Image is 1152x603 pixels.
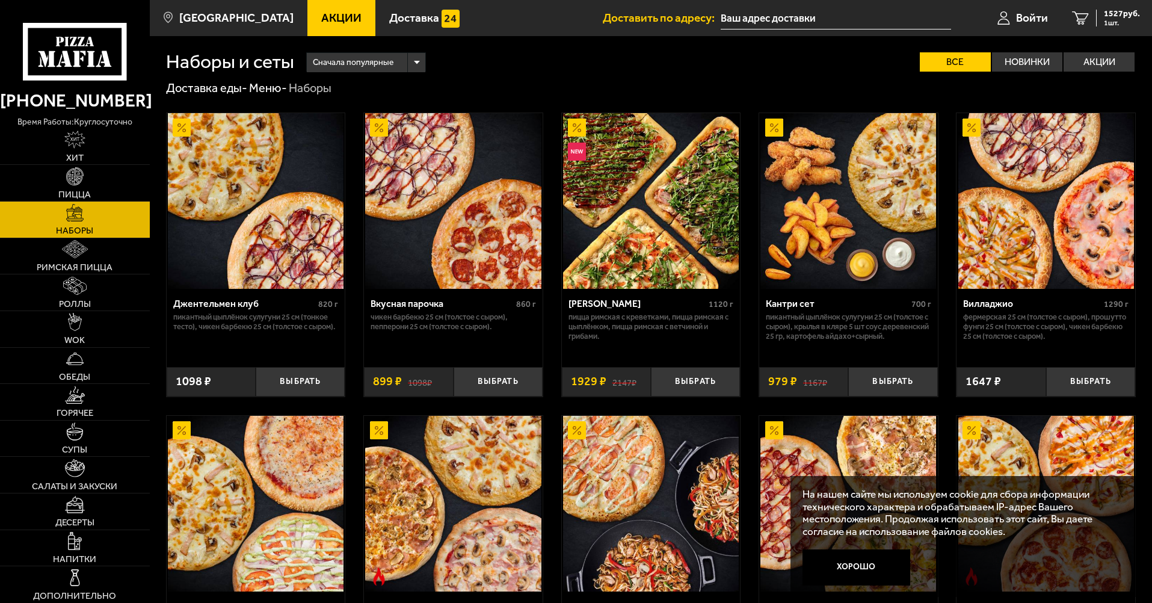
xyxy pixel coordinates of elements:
[958,416,1134,592] img: Беатриче
[568,143,586,161] img: Новинка
[920,52,991,72] label: Все
[59,300,91,309] span: Роллы
[389,12,439,23] span: Доставка
[760,416,936,592] img: ДаВинчи сет
[166,81,247,95] a: Доставка еды-
[612,376,636,388] s: 2147 ₽
[1064,52,1135,72] label: Акции
[59,373,90,382] span: Обеды
[371,312,536,332] p: Чикен Барбекю 25 см (толстое с сыром), Пепперони 25 см (толстое с сыром).
[56,226,93,235] span: Наборы
[256,367,345,397] button: Выбрать
[766,312,931,341] p: Пикантный цыплёнок сулугуни 25 см (толстое с сыром), крылья в кляре 5 шт соус деревенский 25 гр, ...
[759,416,938,592] a: АкционныйДаВинчи сет
[32,482,117,491] span: Салаты и закуски
[408,376,432,388] s: 1098 ₽
[1104,19,1140,26] span: 1 шт.
[249,81,287,95] a: Меню-
[651,367,740,397] button: Выбрать
[563,113,739,289] img: Мама Миа
[365,416,541,592] img: Трио из Рио
[313,51,393,74] span: Сначала популярные
[709,299,733,309] span: 1120 г
[173,312,339,332] p: Пикантный цыплёнок сулугуни 25 см (тонкое тесто), Чикен Барбекю 25 см (толстое с сыром).
[963,119,981,137] img: Акционный
[179,12,294,23] span: [GEOGRAPHIC_DATA]
[568,312,734,341] p: Пицца Римская с креветками, Пицца Римская с цыплёнком, Пицца Римская с ветчиной и грибами.
[516,299,536,309] span: 860 г
[168,416,343,592] img: 3 пиццы
[562,416,741,592] a: АкционныйВилла Капри
[37,263,112,272] span: Римская пицца
[57,409,93,418] span: Горячее
[966,376,1001,388] span: 1647 ₽
[53,555,96,564] span: Напитки
[568,298,706,309] div: [PERSON_NAME]
[364,416,543,592] a: АкционныйОстрое блюдоТрио из Рио
[373,376,402,388] span: 899 ₽
[568,421,586,439] img: Акционный
[760,113,936,289] img: Кантри сет
[370,567,388,586] img: Острое блюдо
[370,421,388,439] img: Акционный
[64,336,85,345] span: WOK
[992,52,1063,72] label: Новинки
[911,299,931,309] span: 700 г
[803,376,827,388] s: 1167 ₽
[802,549,911,586] button: Хорошо
[167,113,345,289] a: АкционныйДжентельмен клуб
[563,416,739,592] img: Вилла Капри
[454,367,543,397] button: Выбрать
[442,10,460,28] img: 15daf4d41897b9f0e9f617042186c801.svg
[62,445,87,454] span: Супы
[318,299,338,309] span: 820 г
[1016,12,1048,23] span: Войти
[956,416,1135,592] a: АкционныйОстрое блюдоБеатриче
[768,376,797,388] span: 979 ₽
[173,119,191,137] img: Акционный
[963,312,1129,341] p: Фермерская 25 см (толстое с сыром), Прошутто Фунги 25 см (толстое с сыром), Чикен Барбекю 25 см (...
[365,113,541,289] img: Вкусная парочка
[173,298,316,309] div: Джентельмен клуб
[166,52,294,72] h1: Наборы и сеты
[759,113,938,289] a: АкционныйКантри сет
[721,7,951,29] input: Ваш адрес доставки
[765,119,783,137] img: Акционный
[168,113,343,289] img: Джентельмен клуб
[848,367,937,397] button: Выбрать
[802,488,1117,538] p: На нашем сайте мы используем cookie для сбора информации технического характера и обрабатываем IP...
[603,12,721,23] span: Доставить по адресу:
[765,421,783,439] img: Акционный
[963,421,981,439] img: Акционный
[66,153,84,162] span: Хит
[1104,10,1140,18] span: 1527 руб.
[371,298,513,309] div: Вкусная парочка
[958,113,1134,289] img: Вилладжио
[173,421,191,439] img: Акционный
[321,12,362,23] span: Акции
[562,113,741,289] a: АкционныйНовинкаМама Миа
[370,119,388,137] img: Акционный
[364,113,543,289] a: АкционныйВкусная парочка
[289,81,331,96] div: Наборы
[963,298,1101,309] div: Вилладжио
[568,119,586,137] img: Акционный
[55,518,94,527] span: Десерты
[1046,367,1135,397] button: Выбрать
[33,592,116,601] span: Дополнительно
[571,376,606,388] span: 1929 ₽
[766,298,908,309] div: Кантри сет
[956,113,1135,289] a: АкционныйВилладжио
[1104,299,1129,309] span: 1290 г
[176,376,211,388] span: 1098 ₽
[167,416,345,592] a: Акционный3 пиццы
[58,190,91,199] span: Пицца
